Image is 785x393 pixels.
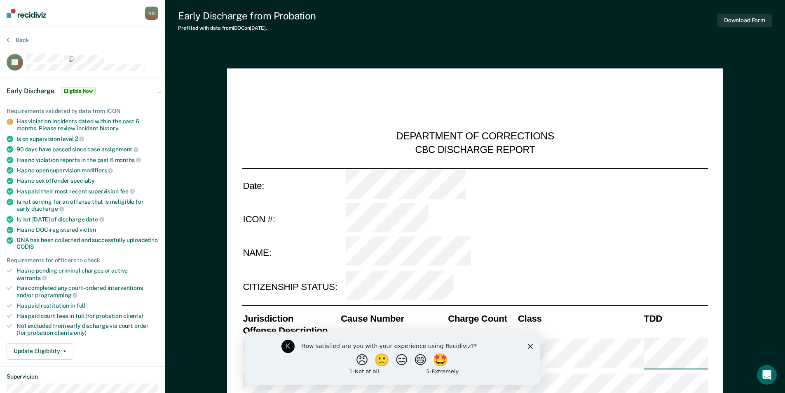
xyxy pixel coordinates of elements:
button: Download Form [717,14,772,27]
div: Prefilled with data from IDOC on [DATE] . [178,25,316,31]
span: fee [120,188,135,195]
div: Has paid court fees in full (for probation [16,313,158,320]
th: Jurisdiction [242,313,340,325]
div: CBC DISCHARGE REPORT [415,144,535,156]
iframe: Survey by Kim from Recidiviz [245,332,540,385]
td: CITIZENSHIP STATUS: [242,270,344,304]
div: Has no pending criminal charges or active [16,267,158,281]
div: DNA has been collected and successfully uploaded to [16,237,158,251]
div: Has paid their most recent supervision [16,188,158,195]
th: Charge Count [447,313,517,325]
span: clients) [123,313,143,319]
div: DEPARTMENT OF CORRECTIONS [396,130,554,144]
div: Is not [DATE] of discharge [16,216,158,223]
div: Has no sex offender [16,177,158,184]
th: Offense Description [242,325,340,337]
div: Has paid restitution in [16,302,158,309]
span: CODIS [16,243,34,250]
div: Has completed any court-ordered interventions and/or [16,285,158,299]
span: victim [80,226,96,233]
div: Is not serving for an offense that is ineligible for early [16,198,158,212]
div: N C [145,7,158,20]
td: ICON #: [242,202,344,236]
span: programming [35,292,77,299]
span: 2 [75,135,84,142]
iframe: Intercom live chat [757,365,777,385]
span: warrants [16,275,47,281]
div: Requirements for officers to check [7,257,158,264]
span: full [77,302,85,309]
button: NC [145,7,158,20]
div: Early Discharge from Probation [178,10,316,22]
div: Is on supervision level [16,135,158,143]
td: Date: [242,168,344,202]
div: Requirements validated by data from ICON [7,108,158,115]
span: discharge [31,205,64,212]
span: date [86,216,104,223]
dt: Supervision [7,373,158,380]
div: Has violation incidents dated within the past 6 months. Please review incident history. [16,118,158,132]
img: Recidiviz [7,9,46,18]
span: Early Discharge [7,87,54,95]
div: Has no open supervision [16,167,158,174]
span: Eligible Now [61,87,96,95]
button: Update Eligibility [7,343,73,360]
td: NAME: [242,236,344,270]
th: Class [517,313,642,325]
span: assignment [101,146,138,153]
span: specialty [70,177,95,184]
div: Not excluded from early discharge via court order (for probation clients [16,322,158,337]
button: Back [7,36,29,44]
div: Has no violation reports in the past 6 [16,156,158,164]
th: TDD [643,313,708,325]
th: Cause Number [340,313,447,325]
div: 90 days have passed since case [16,146,158,153]
span: only) [74,329,87,336]
span: months [115,157,141,163]
span: modifiers [82,167,113,174]
div: Has no DOC-registered [16,226,158,233]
